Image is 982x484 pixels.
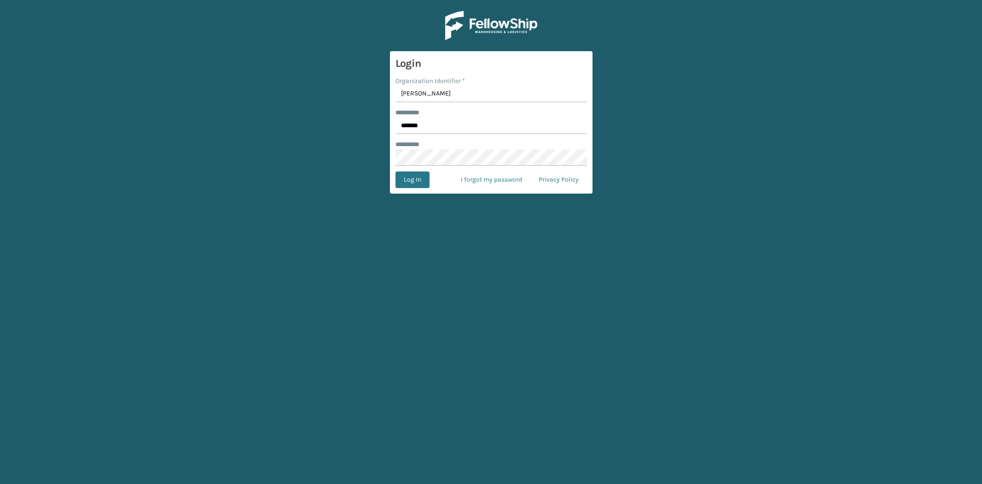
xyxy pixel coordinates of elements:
a: Privacy Policy [530,171,587,188]
label: Organization Identifier [395,76,465,86]
h3: Login [395,57,587,71]
img: Logo [445,11,537,40]
a: I forgot my password [453,171,530,188]
button: Log In [395,171,430,188]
